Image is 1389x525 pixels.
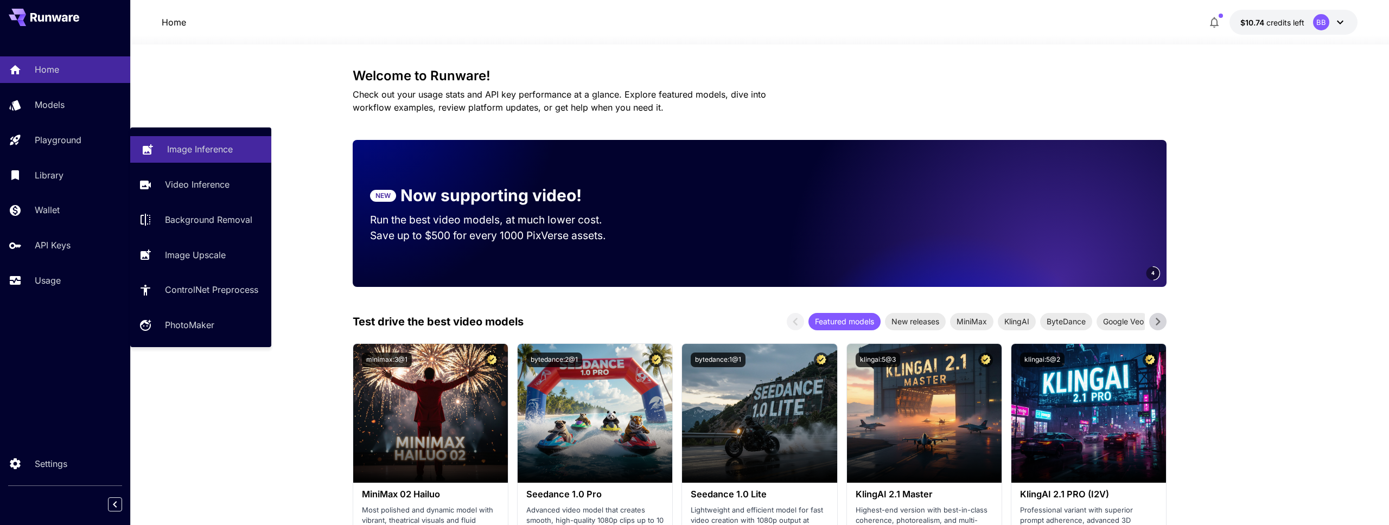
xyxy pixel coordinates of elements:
img: alt [1011,344,1166,483]
span: KlingAI [998,316,1036,327]
button: Certified Model – Vetted for best performance and includes a commercial license. [1143,353,1157,367]
nav: breadcrumb [162,16,186,29]
p: Image Upscale [165,248,226,261]
span: credits left [1266,18,1304,27]
h3: KlingAI 2.1 PRO (I2V) [1020,489,1157,500]
span: New releases [885,316,946,327]
p: Library [35,169,63,182]
p: Save up to $500 for every 1000 PixVerse assets. [370,228,623,244]
button: klingai:5@2 [1020,353,1065,367]
p: ControlNet Preprocess [165,283,258,296]
span: MiniMax [950,316,993,327]
p: Home [162,16,186,29]
p: Settings [35,457,67,470]
button: Certified Model – Vetted for best performance and includes a commercial license. [649,353,664,367]
a: Image Inference [130,136,271,163]
p: Usage [35,274,61,287]
a: Image Upscale [130,241,271,268]
p: PhotoMaker [165,318,214,331]
h3: KlingAI 2.1 Master [856,489,993,500]
span: Check out your usage stats and API key performance at a glance. Explore featured models, dive int... [353,89,766,113]
a: Video Inference [130,171,271,198]
button: Collapse sidebar [108,497,122,511]
img: alt [847,344,1002,483]
p: Video Inference [165,178,230,191]
p: API Keys [35,239,71,252]
a: Background Removal [130,207,271,233]
img: alt [353,344,508,483]
p: NEW [375,191,391,201]
a: PhotoMaker [130,312,271,338]
h3: Seedance 1.0 Lite [691,489,828,500]
p: Image Inference [167,143,233,156]
h3: Seedance 1.0 Pro [526,489,664,500]
div: BB [1313,14,1329,30]
p: Now supporting video! [400,183,582,208]
button: Certified Model – Vetted for best performance and includes a commercial license. [485,353,499,367]
button: bytedance:2@1 [526,353,582,367]
button: bytedance:1@1 [691,353,746,367]
p: Home [35,63,59,76]
div: $10.73788 [1240,17,1304,28]
img: alt [518,344,672,483]
h3: Welcome to Runware! [353,68,1167,84]
button: klingai:5@3 [856,353,900,367]
p: Background Removal [165,213,252,226]
span: 4 [1151,269,1155,277]
button: minimax:3@1 [362,353,412,367]
span: ByteDance [1040,316,1092,327]
p: Test drive the best video models [353,313,524,330]
h3: MiniMax 02 Hailuo [362,489,499,500]
button: Certified Model – Vetted for best performance and includes a commercial license. [978,353,993,367]
a: ControlNet Preprocess [130,277,271,303]
p: Models [35,98,65,111]
img: alt [682,344,837,483]
span: $10.74 [1240,18,1266,27]
button: $10.73788 [1229,10,1358,35]
p: Playground [35,133,81,146]
span: Featured models [808,316,881,327]
p: Wallet [35,203,60,216]
p: Run the best video models, at much lower cost. [370,212,623,228]
div: Collapse sidebar [116,495,130,514]
button: Certified Model – Vetted for best performance and includes a commercial license. [814,353,829,367]
span: Google Veo [1097,316,1150,327]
